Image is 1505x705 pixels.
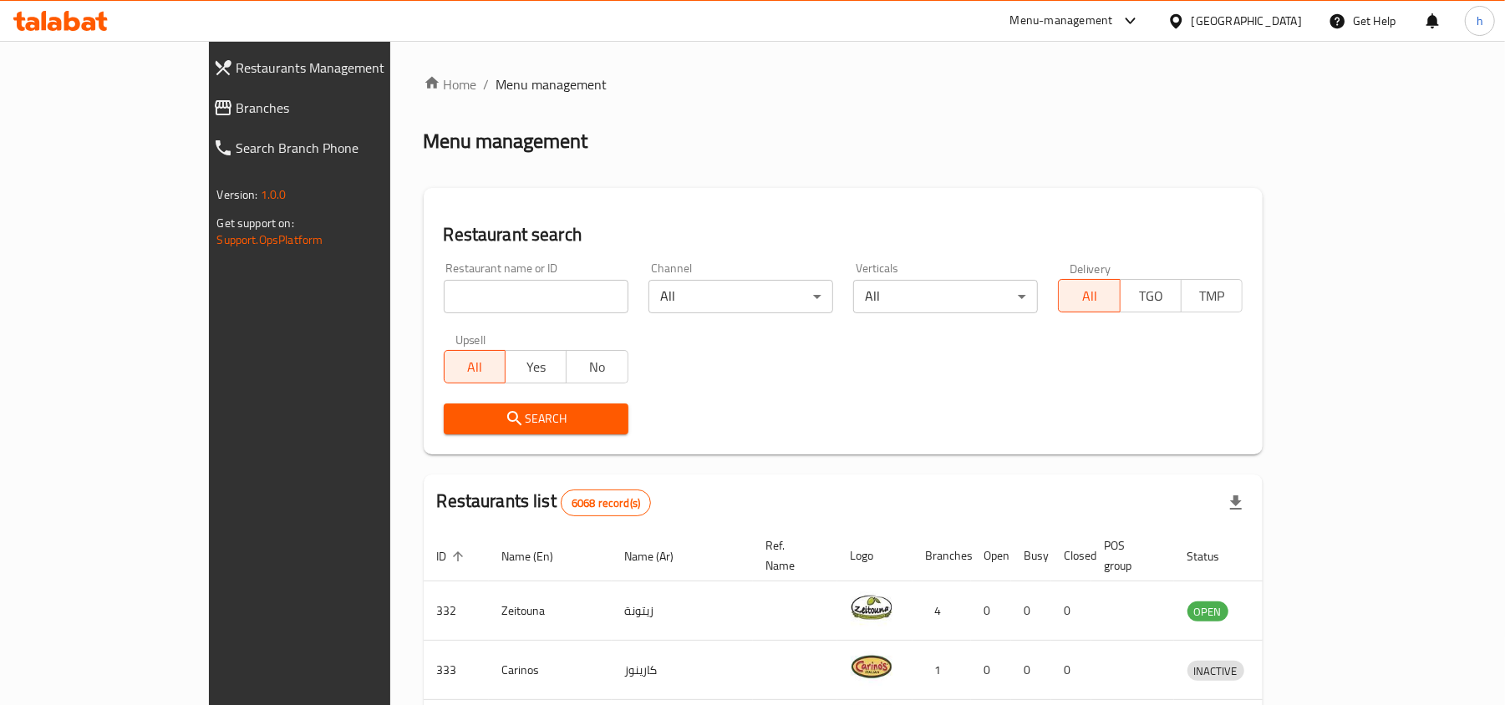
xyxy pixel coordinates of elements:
[444,350,506,383] button: All
[200,48,460,88] a: Restaurants Management
[1070,262,1111,274] label: Delivery
[913,641,971,700] td: 1
[1011,641,1051,700] td: 0
[261,184,287,205] span: 1.0.0
[489,581,612,641] td: Zeitouna
[648,280,833,313] div: All
[562,495,650,511] span: 6068 record(s)
[625,546,696,566] span: Name (Ar)
[1010,11,1113,31] div: Menu-management
[217,229,323,251] a: Support.OpsPlatform
[437,546,469,566] span: ID
[200,128,460,168] a: Search Branch Phone
[484,74,490,94] li: /
[236,58,447,78] span: Restaurants Management
[1188,284,1236,308] span: TMP
[971,581,1011,641] td: 0
[1058,279,1120,312] button: All
[1011,530,1051,581] th: Busy
[455,333,486,345] label: Upsell
[766,535,817,576] span: Ref. Name
[457,408,615,429] span: Search
[451,355,499,379] span: All
[1216,483,1256,523] div: Export file
[200,88,460,128] a: Branches
[851,646,892,687] img: Carinos
[1187,602,1228,621] span: OPEN
[1187,662,1244,681] span: INACTIVE
[561,489,651,516] div: Total records count
[512,355,560,379] span: Yes
[444,222,1243,247] h2: Restaurant search
[913,581,971,641] td: 4
[444,280,628,313] input: Search for restaurant name or ID..
[971,641,1011,700] td: 0
[437,489,652,516] h2: Restaurants list
[496,74,608,94] span: Menu management
[1187,661,1244,681] div: INACTIVE
[1477,12,1483,30] span: h
[489,641,612,700] td: Carinos
[1051,641,1091,700] td: 0
[1051,530,1091,581] th: Closed
[217,212,294,234] span: Get support on:
[217,184,258,205] span: Version:
[573,355,621,379] span: No
[1065,284,1113,308] span: All
[1181,279,1243,312] button: TMP
[505,350,567,383] button: Yes
[1120,279,1182,312] button: TGO
[1187,546,1242,566] span: Status
[236,138,447,158] span: Search Branch Phone
[1105,535,1154,576] span: POS group
[566,350,628,383] button: No
[837,530,913,581] th: Logo
[913,530,971,581] th: Branches
[612,581,753,641] td: زيتونة
[1127,284,1175,308] span: TGO
[853,280,1038,313] div: All
[424,128,588,155] h2: Menu management
[1011,581,1051,641] td: 0
[502,546,576,566] span: Name (En)
[851,586,892,628] img: Zeitouna
[1051,581,1091,641] td: 0
[424,74,1263,94] nav: breadcrumb
[236,98,447,118] span: Branches
[971,530,1011,581] th: Open
[1192,12,1302,30] div: [GEOGRAPHIC_DATA]
[444,403,628,434] button: Search
[612,641,753,700] td: كارينوز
